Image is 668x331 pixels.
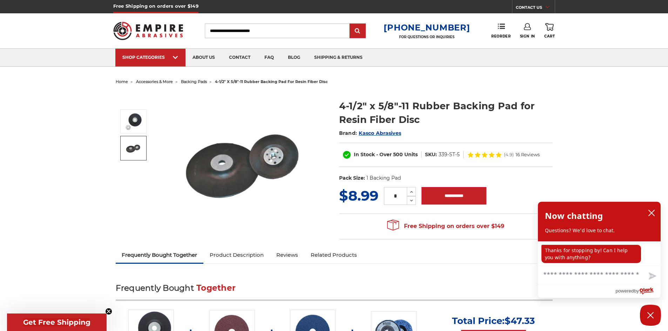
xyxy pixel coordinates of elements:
[505,315,535,326] span: $47.33
[359,130,401,136] a: Kasco Abrasives
[125,139,142,157] img: 4.5 Inch Rubber Resin Fibre Disc Back Pad
[7,313,107,331] div: Get Free ShippingClose teaser
[270,247,304,263] a: Reviews
[491,23,511,38] a: Reorder
[538,241,661,266] div: chat
[281,49,307,67] a: blog
[113,17,183,44] img: Empire Abrasives
[181,79,207,84] a: backing pads
[615,287,634,295] span: powered
[425,151,437,158] dt: SKU:
[105,308,112,315] button: Close teaser
[544,34,555,39] span: Cart
[215,79,328,84] span: 4-1/2" x 5/8"-11 rubber backing pad for resin fiber disc
[384,35,470,39] p: FOR QUESTIONS OR INQUIRIES
[222,49,257,67] a: contact
[122,55,178,60] div: SHOP CATEGORIES
[176,92,316,233] img: 4-1/2" Resin Fiber Disc Backing Pad Flexible Rubber
[393,151,403,158] span: 500
[646,208,657,218] button: close chatbox
[366,174,401,182] dd: 1 Backing Pad
[541,245,641,263] p: Thanks for stopping by! Can I help you with anything?
[203,247,270,263] a: Product Description
[515,152,540,157] span: 16 Reviews
[491,34,511,39] span: Reorder
[351,24,365,38] input: Submit
[545,209,603,223] h2: Now chatting
[257,49,281,67] a: faq
[520,34,535,39] span: Sign In
[538,201,661,298] div: olark chatbox
[504,152,514,157] span: (4.9)
[516,4,555,13] a: CONTACT US
[304,247,363,263] a: Related Products
[339,174,365,182] dt: Pack Size:
[640,305,661,326] button: Close Chatbox
[339,187,378,204] span: $8.99
[376,151,392,158] span: - Over
[339,99,553,126] h1: 4-1/2" x 5/8"-11 Rubber Backing Pad for Resin Fiber Disc
[384,22,470,33] a: [PHONE_NUMBER]
[439,151,460,158] dd: 339-ST-5
[116,247,204,263] a: Frequently Bought Together
[615,285,661,298] a: Powered by Olark
[125,113,142,130] img: 4-1/2" Resin Fiber Disc Backing Pad Flexible Rubber
[339,130,357,136] span: Brand:
[185,49,222,67] a: about us
[354,151,375,158] span: In Stock
[116,283,194,293] span: Frequently Bought
[387,219,504,233] span: Free Shipping on orders over $149
[23,318,90,326] span: Get Free Shipping
[544,23,555,39] a: Cart
[452,315,535,326] p: Total Price:
[136,79,173,84] a: accessories & more
[196,283,236,293] span: Together
[634,287,639,295] span: by
[545,227,654,234] p: Questions? We'd love to chat.
[307,49,370,67] a: shipping & returns
[116,79,128,84] a: home
[643,268,661,284] button: Send message
[404,151,418,158] span: Units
